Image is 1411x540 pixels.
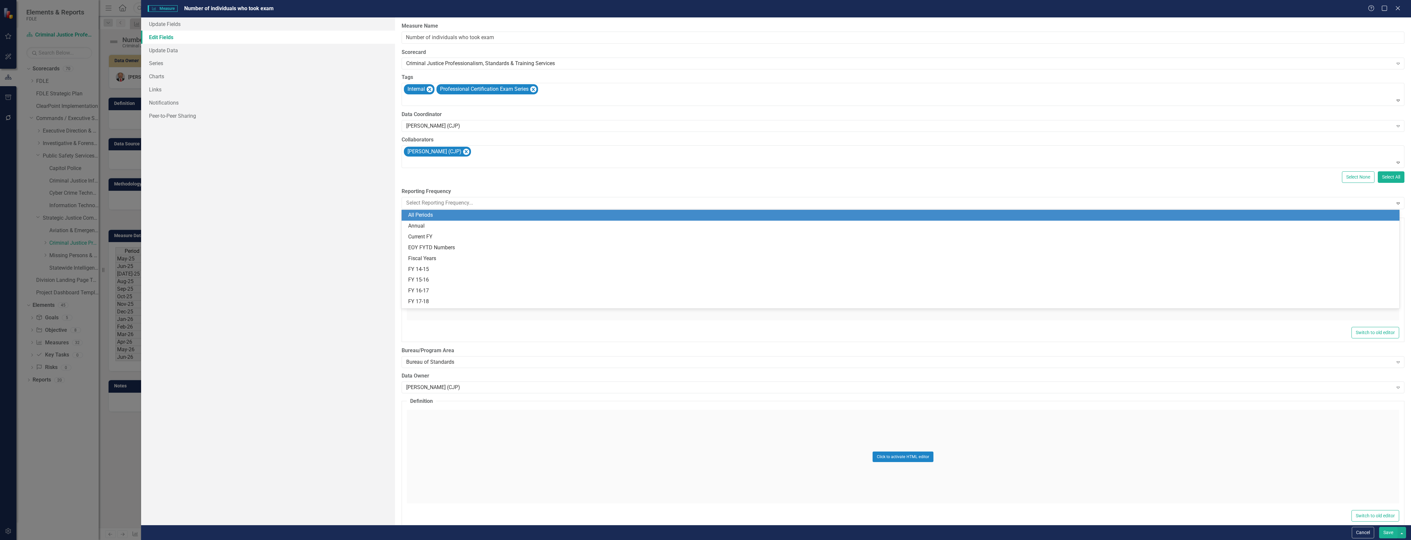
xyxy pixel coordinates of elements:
[141,109,395,122] a: Peer-to-Peer Sharing
[408,222,1396,230] div: Annual
[408,86,425,92] span: Internal
[408,255,1396,262] div: Fiscal Years
[408,298,1396,306] div: FY 17-18
[406,383,1393,391] div: [PERSON_NAME] (CJP)
[402,22,1404,30] label: Measure Name
[402,74,1404,81] label: Tags
[141,31,395,44] a: Edit Fields
[408,287,1396,295] div: FY 16-17
[141,44,395,57] a: Update Data
[141,70,395,83] a: Charts
[408,266,1396,273] div: FY 14-15
[1352,527,1374,538] button: Cancel
[1379,527,1398,538] button: Save
[402,32,1404,44] input: Measure Name
[530,86,536,92] div: Remove [object Object]
[1342,171,1374,183] button: Select None
[408,211,1396,219] div: All Periods
[1351,510,1399,522] button: Switch to old editor
[440,86,529,92] span: Professional Certification Exam Series
[406,60,1393,67] div: Criminal Justice Professionalism, Standards & Training Services
[402,347,1404,355] label: Bureau/Program Area
[407,398,436,405] legend: Definition
[406,122,1393,130] div: [PERSON_NAME] (CJP)
[141,83,395,96] a: Links
[402,111,1404,118] label: Data Coordinator
[408,233,1396,241] div: Current FY
[402,188,1404,195] label: Reporting Frequency
[402,136,1404,144] label: Collaborators
[463,149,469,155] div: Remove Brett Kirkland (CJP)
[141,57,395,70] a: Series
[141,17,395,31] a: Update Fields
[141,96,395,109] a: Notifications
[406,147,462,157] div: [PERSON_NAME] (CJP)
[184,5,274,12] span: Number of individuals who took exam
[1378,171,1404,183] button: Select All
[408,276,1396,284] div: FY 15-16
[408,244,1396,252] div: EOY FYTD Numbers
[406,358,1393,366] div: Bureau of Standards
[427,86,433,92] div: Remove [object Object]
[148,5,178,12] span: Measure
[402,372,1404,380] label: Data Owner
[1351,327,1399,338] button: Switch to old editor
[873,452,933,462] button: Click to activate HTML editor
[402,49,1404,56] label: Scorecard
